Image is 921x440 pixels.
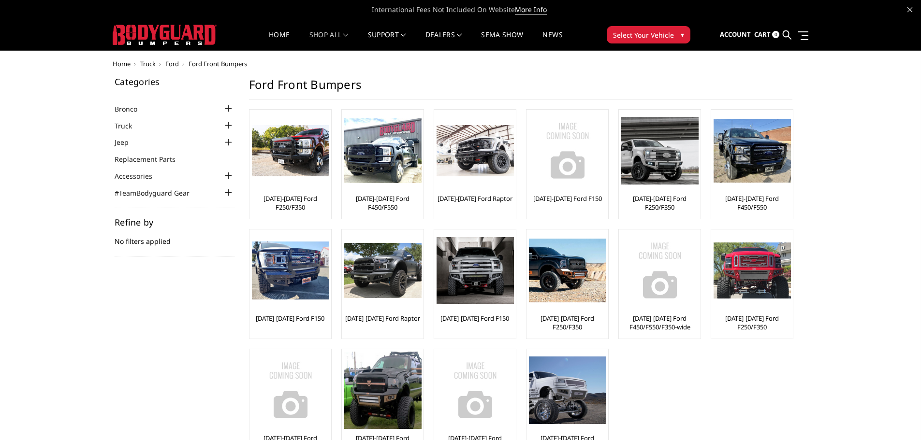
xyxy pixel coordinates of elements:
a: [DATE]-[DATE] Ford F450/F550 [344,194,421,212]
a: Jeep [115,137,141,147]
img: No Image [252,352,329,429]
a: [DATE]-[DATE] Ford F250/F350 [252,194,329,212]
a: [DATE]-[DATE] Ford F150 [440,314,509,323]
a: More Info [515,5,547,14]
span: Ford Front Bumpers [189,59,247,68]
a: Home [113,59,131,68]
a: #TeamBodyguard Gear [115,188,202,198]
h5: Refine by [115,218,234,227]
a: [DATE]-[DATE] Ford F150 [533,194,602,203]
img: No Image [437,352,514,429]
a: Dealers [425,31,462,50]
h5: Categories [115,77,234,86]
a: News [542,31,562,50]
span: Account [720,30,751,39]
a: [DATE]-[DATE] Ford F250/F350 [621,194,698,212]
a: shop all [309,31,349,50]
span: Select Your Vehicle [613,30,674,40]
h1: Ford Front Bumpers [249,77,792,99]
a: No Image [437,352,513,429]
a: [DATE]-[DATE] Ford F450/F550 [714,194,790,212]
a: [DATE]-[DATE] Ford F450/F550/F350-wide [621,314,698,331]
a: SEMA Show [481,31,523,50]
span: ▾ [681,29,684,40]
a: No Image [621,232,698,309]
a: Accessories [115,171,164,181]
a: Truck [115,121,144,131]
span: 0 [772,31,779,38]
span: Cart [754,30,771,39]
img: No Image [621,232,699,309]
a: Support [368,31,406,50]
a: Truck [140,59,156,68]
div: No filters applied [115,218,234,256]
a: [DATE]-[DATE] Ford F250/F350 [529,314,606,331]
a: Home [269,31,290,50]
a: Replacement Parts [115,154,188,164]
a: Ford [165,59,179,68]
a: [DATE]-[DATE] Ford F150 [256,314,324,323]
a: Bronco [115,104,149,114]
a: [DATE]-[DATE] Ford Raptor [345,314,420,323]
button: Select Your Vehicle [607,26,690,43]
a: Account [720,22,751,48]
img: No Image [529,112,606,189]
a: [DATE]-[DATE] Ford Raptor [438,194,512,203]
a: [DATE]-[DATE] Ford F250/F350 [714,314,790,331]
img: BODYGUARD BUMPERS [113,25,217,45]
a: Cart 0 [754,22,779,48]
